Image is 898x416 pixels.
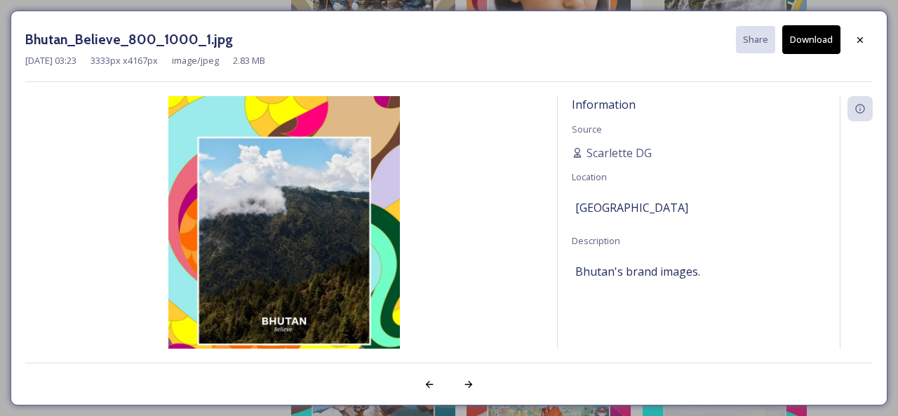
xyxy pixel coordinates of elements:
[91,54,158,67] span: 3333 px x 4167 px
[575,263,700,280] span: Bhutan's brand images.
[572,170,607,183] span: Location
[25,29,233,50] h3: Bhutan_Believe_800_1000_1.jpg
[587,145,652,161] span: Scarlette DG
[172,54,219,67] span: image/jpeg
[782,25,840,54] button: Download
[736,26,775,53] button: Share
[572,234,620,247] span: Description
[233,54,265,67] span: 2.83 MB
[25,54,76,67] span: [DATE] 03:23
[572,97,636,112] span: Information
[25,96,543,386] img: Bhutan_Believe_800_1000_1.jpg
[572,123,602,135] span: Source
[575,199,688,216] span: [GEOGRAPHIC_DATA]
